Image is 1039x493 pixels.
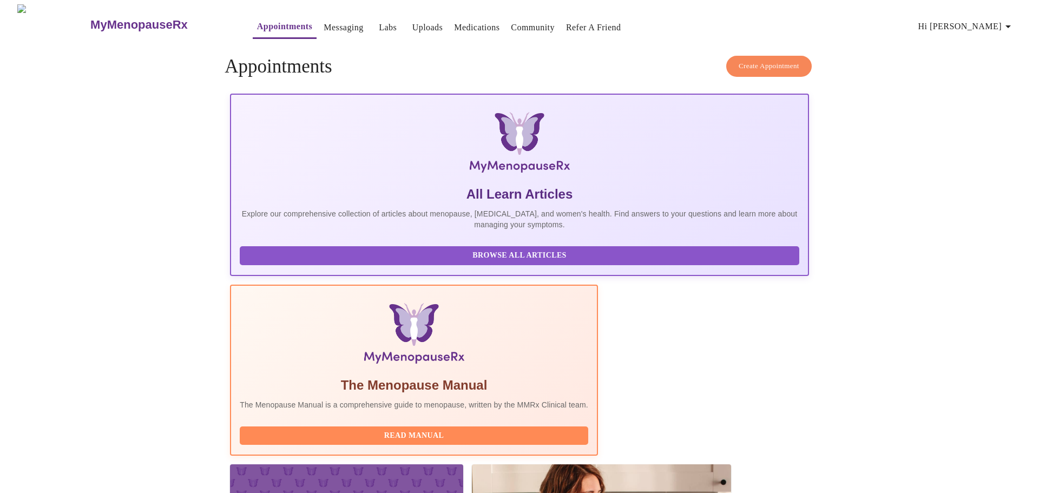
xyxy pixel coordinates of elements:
[251,429,577,443] span: Read Manual
[240,246,799,265] button: Browse All Articles
[566,20,621,35] a: Refer a Friend
[918,19,1015,34] span: Hi [PERSON_NAME]
[454,20,499,35] a: Medications
[739,60,799,73] span: Create Appointment
[295,303,532,368] img: Menopause Manual
[240,399,588,410] p: The Menopause Manual is a comprehensive guide to menopause, written by the MMRx Clinical team.
[89,6,231,44] a: MyMenopauseRx
[240,426,588,445] button: Read Manual
[914,16,1019,37] button: Hi [PERSON_NAME]
[257,19,312,34] a: Appointments
[408,17,448,38] button: Uploads
[240,208,799,230] p: Explore our comprehensive collection of articles about menopause, [MEDICAL_DATA], and women's hea...
[511,20,555,35] a: Community
[324,20,363,35] a: Messaging
[379,20,397,35] a: Labs
[240,250,802,259] a: Browse All Articles
[562,17,626,38] button: Refer a Friend
[240,377,588,394] h5: The Menopause Manual
[412,20,443,35] a: Uploads
[251,249,788,262] span: Browse All Articles
[240,430,591,439] a: Read Manual
[225,56,814,77] h4: Appointments
[371,17,405,38] button: Labs
[90,18,188,32] h3: MyMenopauseRx
[507,17,559,38] button: Community
[17,4,89,45] img: MyMenopauseRx Logo
[726,56,812,77] button: Create Appointment
[327,112,712,177] img: MyMenopauseRx Logo
[450,17,504,38] button: Medications
[319,17,367,38] button: Messaging
[253,16,317,39] button: Appointments
[240,186,799,203] h5: All Learn Articles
